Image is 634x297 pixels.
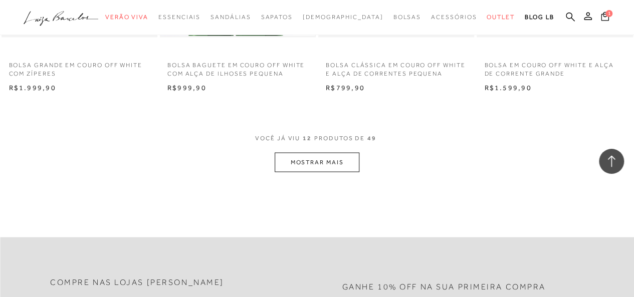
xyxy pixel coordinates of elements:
[393,8,421,27] a: categoryNavScreenReaderText
[318,55,474,78] a: BOLSA CLÁSSICA EM COURO OFF WHITE E ALÇA DE CORRENTES PEQUENA
[210,14,251,21] span: Sandálias
[50,277,224,287] h2: Compre nas lojas [PERSON_NAME]
[158,14,200,21] span: Essenciais
[431,14,477,21] span: Acessórios
[275,152,359,172] button: MOSTRAR MAIS
[158,8,200,27] a: categoryNavScreenReaderText
[303,14,383,21] span: [DEMOGRAPHIC_DATA]
[484,83,531,91] span: R$1.599,90
[261,8,292,27] a: categoryNavScreenReaderText
[477,55,632,78] a: BOLSA EM COURO OFF WHITE E ALÇA DE CORRENTE GRANDE
[431,8,477,27] a: categoryNavScreenReaderText
[598,11,612,25] button: 1
[303,134,312,152] span: 12
[105,14,148,21] span: Verão Viva
[105,8,148,27] a: categoryNavScreenReaderText
[367,134,376,152] span: 49
[255,134,300,142] span: VOCê JÁ VIU
[261,14,292,21] span: Sapatos
[393,14,421,21] span: Bolsas
[2,55,157,78] a: BOLSA GRANDE EM COURO OFF WHITE COM ZÍPERES
[525,8,554,27] a: BLOG LB
[160,55,316,78] a: BOLSA BAGUETE EM COURO OFF WHITE COM ALÇA DE ILHOSES PEQUENA
[487,14,515,21] span: Outlet
[303,8,383,27] a: noSubCategoriesText
[167,83,206,91] span: R$999,90
[9,83,56,91] span: R$1.999,90
[342,282,546,291] h2: Ganhe 10% off na sua primeira compra
[605,10,612,17] span: 1
[525,14,554,21] span: BLOG LB
[326,83,365,91] span: R$799,90
[487,8,515,27] a: categoryNavScreenReaderText
[314,134,365,142] span: PRODUTOS DE
[210,8,251,27] a: categoryNavScreenReaderText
